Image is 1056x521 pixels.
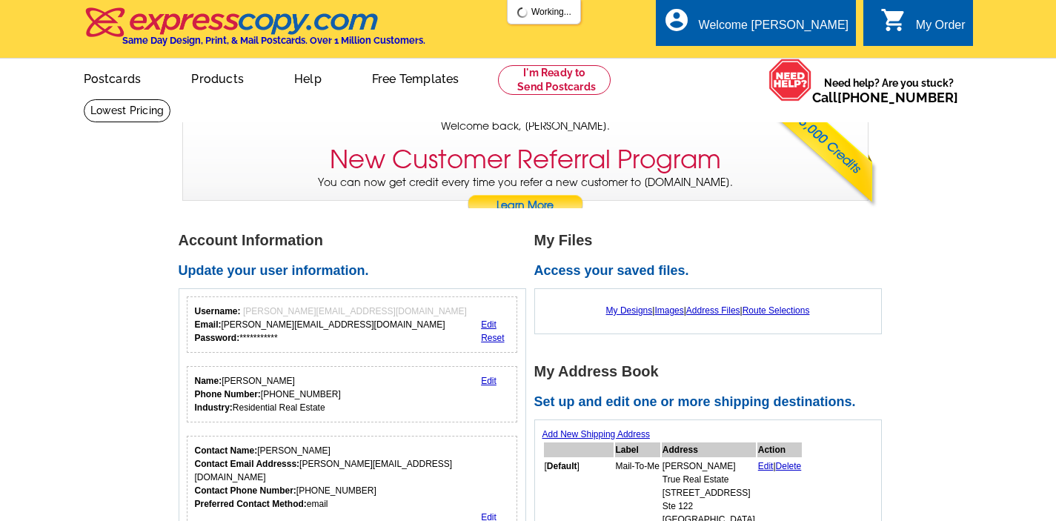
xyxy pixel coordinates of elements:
[534,263,890,279] h2: Access your saved files.
[195,402,233,413] strong: Industry:
[542,296,874,325] div: | | |
[467,195,584,217] a: Learn More
[195,485,296,496] strong: Contact Phone Number:
[812,76,966,105] span: Need help? Are you stuck?
[517,7,528,19] img: loading...
[776,461,802,471] a: Delete
[348,60,483,95] a: Free Templates
[195,306,241,316] strong: Username:
[243,306,467,316] span: [PERSON_NAME][EMAIL_ADDRESS][DOMAIN_NAME]
[916,19,966,39] div: My Order
[606,305,653,316] a: My Designs
[84,18,425,46] a: Same Day Design, Print, & Mail Postcards. Over 1 Million Customers.
[187,366,518,422] div: Your personal details.
[686,305,740,316] a: Address Files
[812,90,958,105] span: Call
[195,333,240,343] strong: Password:
[195,444,510,511] div: [PERSON_NAME] [PERSON_NAME][EMAIL_ADDRESS][DOMAIN_NAME] [PHONE_NUMBER] email
[837,90,958,105] a: [PHONE_NUMBER]
[195,376,222,386] strong: Name:
[654,305,683,316] a: Images
[195,445,258,456] strong: Contact Name:
[167,60,268,95] a: Products
[195,389,261,399] strong: Phone Number:
[743,305,810,316] a: Route Selections
[270,60,345,95] a: Help
[195,499,307,509] strong: Preferred Contact Method:
[179,263,534,279] h2: Update your user information.
[183,175,868,217] p: You can now get credit every time you refer a new customer to [DOMAIN_NAME].
[615,442,660,457] th: Label
[481,319,497,330] a: Edit
[187,296,518,353] div: Your login information.
[195,319,222,330] strong: Email:
[534,364,890,379] h1: My Address Book
[757,442,803,457] th: Action
[662,442,756,457] th: Address
[481,376,497,386] a: Edit
[768,59,812,102] img: help
[547,461,577,471] b: Default
[880,7,907,33] i: shopping_cart
[542,429,650,439] a: Add New Shipping Address
[330,145,721,175] h3: New Customer Referral Program
[195,374,341,414] div: [PERSON_NAME] [PHONE_NUMBER] Residential Real Estate
[122,35,425,46] h4: Same Day Design, Print, & Mail Postcards. Over 1 Million Customers.
[699,19,849,39] div: Welcome [PERSON_NAME]
[179,233,534,248] h1: Account Information
[481,333,504,343] a: Reset
[663,7,690,33] i: account_circle
[880,16,966,35] a: shopping_cart My Order
[60,60,165,95] a: Postcards
[534,394,890,411] h2: Set up and edit one or more shipping destinations.
[758,461,774,471] a: Edit
[534,233,890,248] h1: My Files
[441,119,610,134] span: Welcome back, [PERSON_NAME].
[195,459,300,469] strong: Contact Email Addresss:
